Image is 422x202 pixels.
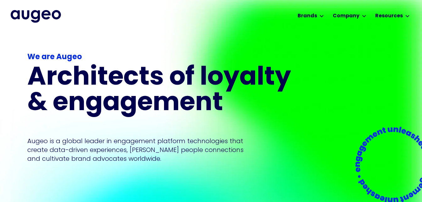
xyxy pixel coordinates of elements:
p: Augeo is a global leader in engagement platform technologies that create data-driven experiences,... [27,137,244,163]
div: Brands [298,12,317,20]
div: We are Augeo [27,52,299,63]
img: Augeo's full logo in midnight blue. [11,10,61,23]
a: home [11,10,61,23]
div: Resources [375,12,403,20]
div: Company [333,12,359,20]
h1: Architects of loyalty & engagement [27,65,299,116]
